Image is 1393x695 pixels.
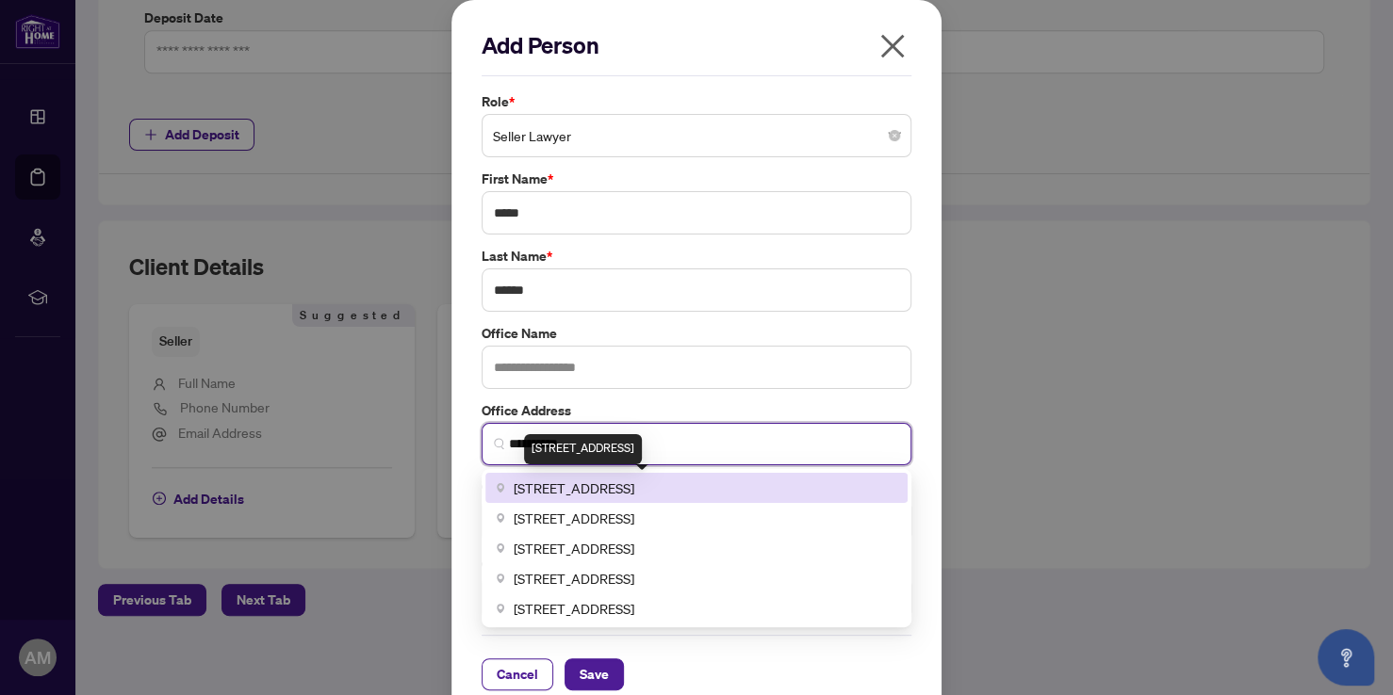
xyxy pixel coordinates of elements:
[514,538,634,558] span: [STREET_ADDRESS]
[889,130,900,141] span: close-circle
[514,477,634,498] span: [STREET_ADDRESS]
[494,438,505,449] img: search_icon
[482,169,911,189] label: First Name
[1318,629,1374,686] button: Open asap
[482,658,553,690] button: Cancel
[877,31,908,61] span: close
[565,658,624,690] button: Save
[514,508,634,528] span: [STREET_ADDRESS]
[580,659,609,689] span: Save
[514,568,634,589] span: [STREET_ADDRESS]
[497,659,538,689] span: Cancel
[482,91,911,112] label: Role
[482,400,911,421] label: Office Address
[482,30,911,60] h2: Add Person
[524,434,642,464] div: [STREET_ADDRESS]
[482,246,911,267] label: Last Name
[482,323,911,344] label: Office Name
[514,598,634,619] span: [STREET_ADDRESS]
[493,118,900,154] span: Seller Lawyer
